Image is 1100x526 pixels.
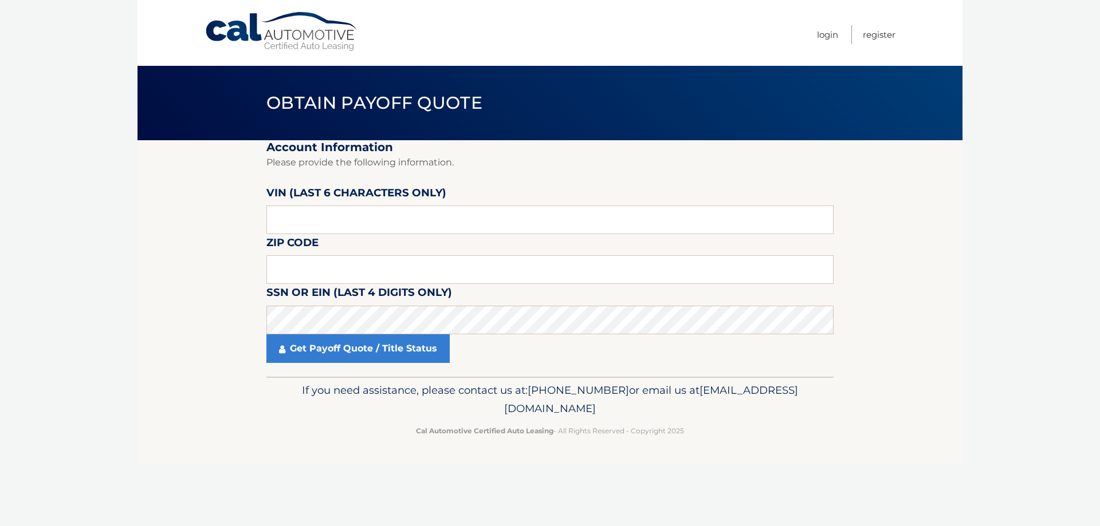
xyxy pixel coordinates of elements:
a: Login [817,25,838,44]
span: Obtain Payoff Quote [266,92,482,113]
p: Please provide the following information. [266,155,834,171]
strong: Cal Automotive Certified Auto Leasing [416,426,553,435]
span: [PHONE_NUMBER] [528,383,629,397]
label: Zip Code [266,234,319,255]
p: - All Rights Reserved - Copyright 2025 [274,425,826,437]
h2: Account Information [266,140,834,155]
a: Get Payoff Quote / Title Status [266,334,450,363]
p: If you need assistance, please contact us at: or email us at [274,381,826,418]
a: Cal Automotive [205,11,359,52]
label: VIN (last 6 characters only) [266,184,446,205]
label: SSN or EIN (last 4 digits only) [266,284,452,305]
a: Register [863,25,895,44]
